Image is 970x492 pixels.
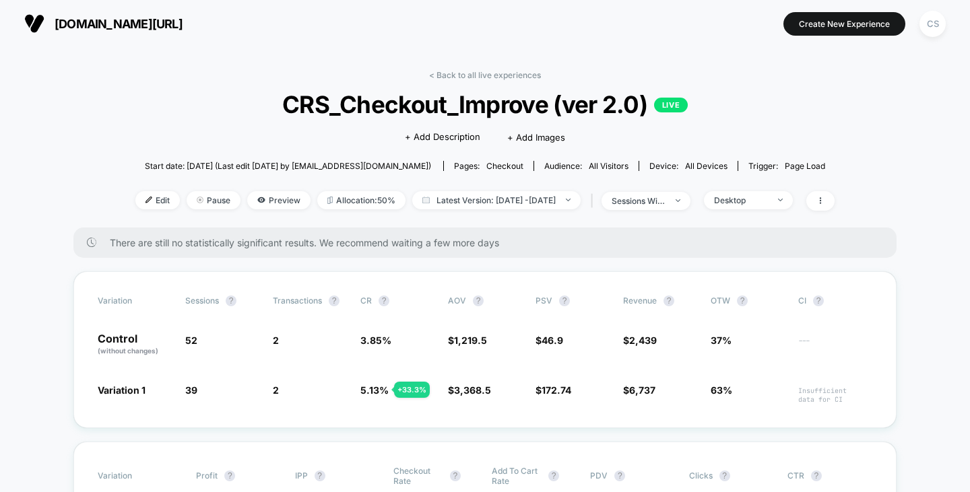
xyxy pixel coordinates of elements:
button: ? [379,295,389,306]
span: 172.74 [542,384,571,396]
span: $ [536,335,563,346]
span: 52 [185,335,197,346]
span: $ [448,335,487,346]
span: Page Load [785,161,825,171]
span: 5.13 % [360,384,389,396]
div: CS [919,11,946,37]
span: 2,439 [629,335,657,346]
span: Revenue [623,295,657,306]
p: Control [98,333,172,356]
span: Variation [98,466,172,486]
span: Profit [196,470,218,481]
span: Sessions [185,295,219,306]
span: 2 [273,335,279,346]
span: 63% [711,384,732,396]
img: edit [145,197,152,203]
img: end [566,199,571,201]
button: ? [614,470,625,481]
span: CI [798,295,872,306]
button: ? [226,295,236,306]
span: CRS_Checkout_Improve (ver 2.0) [170,90,800,118]
span: Allocation: 50% [317,191,406,209]
a: < Back to all live experiences [429,70,541,80]
img: Visually logo [24,13,44,34]
span: checkout [486,161,523,171]
span: Insufficient data for CI [798,386,872,404]
button: ? [737,295,748,306]
button: CS [915,10,950,38]
div: sessions with impression [612,196,666,206]
img: end [778,199,783,201]
span: 2 [273,384,279,396]
button: ? [719,470,730,481]
span: Pause [187,191,240,209]
span: Clicks [689,470,713,481]
div: Audience: [544,161,628,171]
span: CTR [787,470,804,481]
div: Desktop [714,195,768,205]
span: $ [448,384,491,396]
span: 39 [185,384,197,396]
span: Add To Cart Rate [492,466,542,486]
span: 3.85 % [360,335,391,346]
span: Preview [247,191,311,209]
span: OTW [711,295,785,306]
span: --- [798,337,872,356]
button: Create New Experience [783,12,905,36]
span: $ [536,384,571,396]
button: ? [664,295,674,306]
button: ? [813,295,824,306]
span: Start date: [DATE] (Last edit [DATE] by [EMAIL_ADDRESS][DOMAIN_NAME]) [145,161,431,171]
img: end [676,199,680,202]
div: + 33.3 % [394,382,430,398]
span: IPP [295,470,308,481]
span: $ [623,384,655,396]
span: $ [623,335,657,346]
span: 46.9 [542,335,563,346]
span: + Add Description [405,131,480,144]
span: | [587,191,602,211]
img: end [197,197,203,203]
button: ? [548,470,559,481]
span: Variation 1 [98,384,145,396]
img: calendar [422,197,430,203]
span: AOV [448,295,466,306]
button: ? [473,295,484,306]
button: ? [224,470,235,481]
button: ? [450,470,461,481]
span: all devices [685,161,727,171]
p: LIVE [654,98,688,112]
button: ? [811,470,822,481]
button: ? [329,295,339,306]
span: 6,737 [629,384,655,396]
span: (without changes) [98,347,158,355]
span: CR [360,295,372,306]
span: Latest Version: [DATE] - [DATE] [412,191,581,209]
div: Pages: [454,161,523,171]
span: 37% [711,335,732,346]
button: ? [315,470,325,481]
span: There are still no statistically significant results. We recommend waiting a few more days [110,237,870,248]
span: [DOMAIN_NAME][URL] [55,17,183,31]
span: Checkout Rate [393,466,443,486]
img: rebalance [327,197,333,204]
span: Device: [639,161,738,171]
span: 3,368.5 [454,384,491,396]
span: + Add Images [507,132,565,143]
button: [DOMAIN_NAME][URL] [20,13,187,34]
span: PSV [536,295,552,306]
span: 1,219.5 [454,335,487,346]
span: Variation [98,295,172,306]
span: Edit [135,191,180,209]
span: Transactions [273,295,322,306]
span: All Visitors [589,161,628,171]
div: Trigger: [748,161,825,171]
button: ? [559,295,570,306]
span: PDV [590,470,608,481]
